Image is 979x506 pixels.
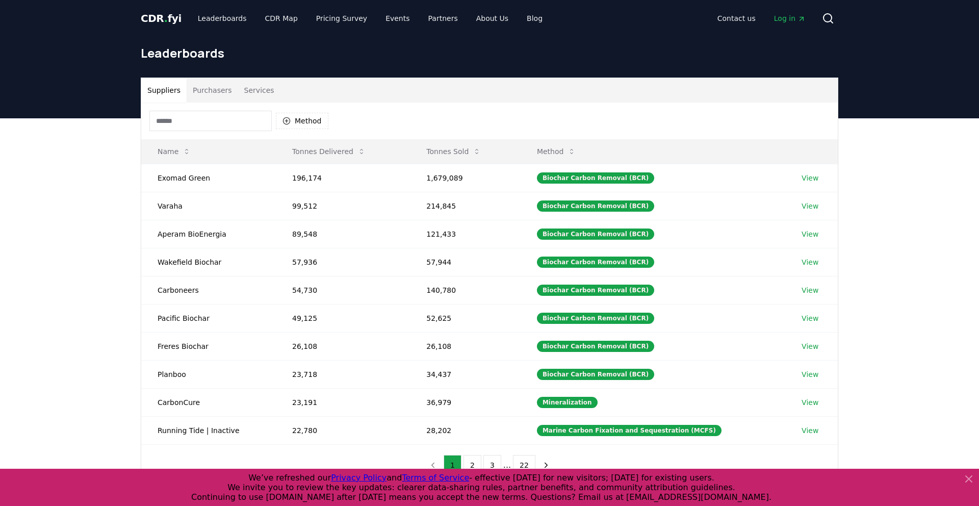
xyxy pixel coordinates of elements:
[709,9,764,28] a: Contact us
[164,12,168,24] span: .
[709,9,814,28] nav: Main
[190,9,551,28] nav: Main
[141,388,276,416] td: CarbonCure
[377,9,418,28] a: Events
[141,360,276,388] td: Planboo
[503,459,511,471] li: ...
[802,369,818,380] a: View
[410,360,521,388] td: 34,437
[537,341,654,352] div: Biochar Carbon Removal (BCR)
[141,11,182,26] a: CDR.fyi
[802,229,818,239] a: View
[529,141,584,162] button: Method
[802,285,818,295] a: View
[444,455,461,475] button: 1
[284,141,374,162] button: Tonnes Delivered
[802,173,818,183] a: View
[802,341,818,351] a: View
[276,332,410,360] td: 26,108
[238,78,280,103] button: Services
[276,164,410,192] td: 196,174
[802,397,818,408] a: View
[483,455,501,475] button: 3
[141,416,276,444] td: Running Tide | Inactive
[149,141,199,162] button: Name
[141,45,838,61] h1: Leaderboards
[537,397,598,408] div: Mineralization
[410,164,521,192] td: 1,679,089
[519,9,551,28] a: Blog
[187,78,238,103] button: Purchasers
[141,304,276,332] td: Pacific Biochar
[276,416,410,444] td: 22,780
[410,192,521,220] td: 214,845
[276,304,410,332] td: 49,125
[537,172,654,184] div: Biochar Carbon Removal (BCR)
[276,248,410,276] td: 57,936
[410,388,521,416] td: 36,979
[802,425,818,436] a: View
[766,9,814,28] a: Log in
[276,220,410,248] td: 89,548
[410,416,521,444] td: 28,202
[141,12,182,24] span: CDR fyi
[410,220,521,248] td: 121,433
[141,164,276,192] td: Exomad Green
[537,200,654,212] div: Biochar Carbon Removal (BCR)
[537,285,654,296] div: Biochar Carbon Removal (BCR)
[513,455,535,475] button: 22
[463,455,481,475] button: 2
[418,141,489,162] button: Tonnes Sold
[276,388,410,416] td: 23,191
[537,313,654,324] div: Biochar Carbon Removal (BCR)
[141,78,187,103] button: Suppliers
[276,276,410,304] td: 54,730
[420,9,466,28] a: Partners
[802,257,818,267] a: View
[410,332,521,360] td: 26,108
[537,369,654,380] div: Biochar Carbon Removal (BCR)
[410,248,521,276] td: 57,944
[537,257,654,268] div: Biochar Carbon Removal (BCR)
[774,13,806,23] span: Log in
[141,332,276,360] td: Freres Biochar
[276,360,410,388] td: 23,718
[276,113,328,129] button: Method
[141,248,276,276] td: Wakefield Biochar
[308,9,375,28] a: Pricing Survey
[141,220,276,248] td: Aperam BioEnergia
[410,304,521,332] td: 52,625
[802,313,818,323] a: View
[276,192,410,220] td: 99,512
[410,276,521,304] td: 140,780
[141,192,276,220] td: Varaha
[468,9,517,28] a: About Us
[141,276,276,304] td: Carboneers
[190,9,255,28] a: Leaderboards
[537,455,555,475] button: next page
[537,229,654,240] div: Biochar Carbon Removal (BCR)
[802,201,818,211] a: View
[537,425,722,436] div: Marine Carbon Fixation and Sequestration (MCFS)
[257,9,306,28] a: CDR Map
